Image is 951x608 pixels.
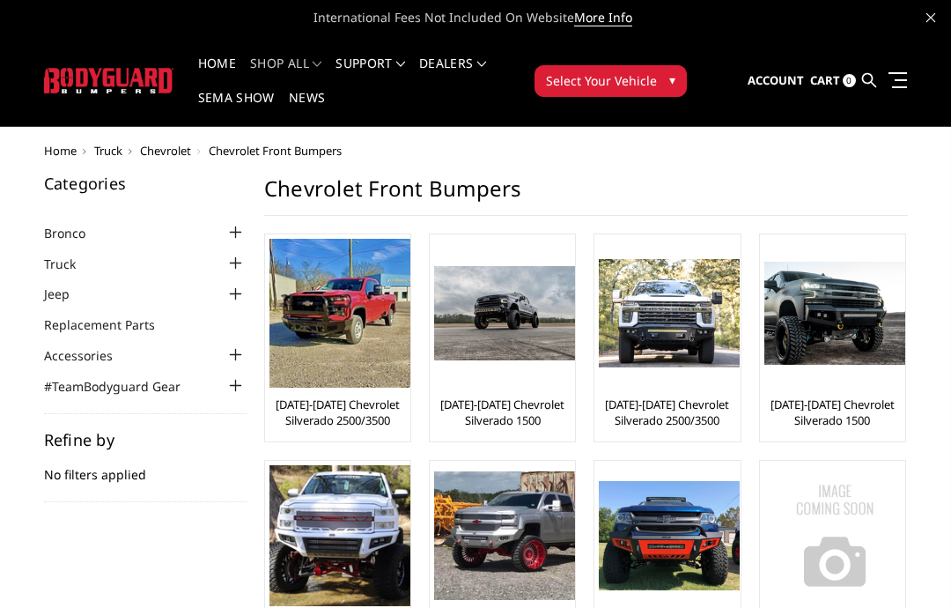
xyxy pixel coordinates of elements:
[94,143,122,159] a: Truck
[198,57,236,92] a: Home
[434,397,571,428] a: [DATE]-[DATE] Chevrolet Silverado 1500
[748,72,804,88] span: Account
[810,57,856,105] a: Cart 0
[764,465,901,606] a: No Image
[198,92,275,126] a: SEMA Show
[44,432,247,502] div: No filters applied
[764,397,901,428] a: [DATE]-[DATE] Chevrolet Silverado 1500
[546,71,657,90] span: Select Your Vehicle
[44,315,177,334] a: Replacement Parts
[810,72,840,88] span: Cart
[748,57,804,105] a: Account
[209,143,342,159] span: Chevrolet Front Bumpers
[843,74,856,87] span: 0
[44,285,92,303] a: Jeep
[44,224,107,242] a: Bronco
[140,143,191,159] a: Chevrolet
[44,432,247,448] h5: Refine by
[669,70,675,89] span: ▾
[250,57,321,92] a: shop all
[44,143,77,159] a: Home
[574,9,632,26] a: More Info
[44,68,173,93] img: BODYGUARD BUMPERS
[599,397,735,428] a: [DATE]-[DATE] Chevrolet Silverado 2500/3500
[44,377,203,396] a: #TeamBodyguard Gear
[289,92,325,126] a: News
[419,57,486,92] a: Dealers
[269,397,406,428] a: [DATE]-[DATE] Chevrolet Silverado 2500/3500
[44,175,247,191] h5: Categories
[44,255,98,273] a: Truck
[335,57,405,92] a: Support
[44,346,135,365] a: Accessories
[534,65,687,97] button: Select Your Vehicle
[264,175,908,216] h1: Chevrolet Front Bumpers
[764,465,905,606] img: No Image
